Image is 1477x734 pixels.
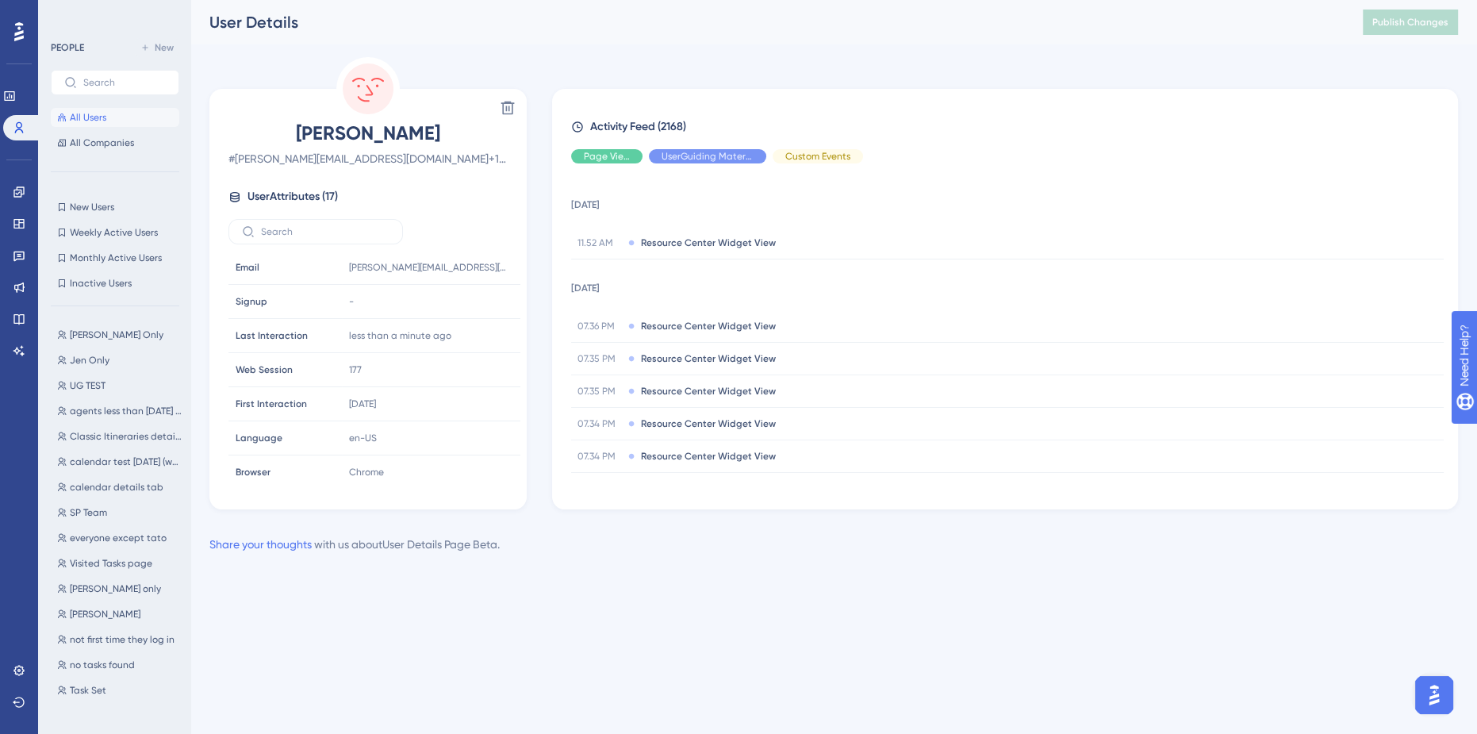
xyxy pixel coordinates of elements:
[62,177,155,190] a: [DOMAIN_NAME]
[51,554,189,573] button: Visited Tasks page
[10,6,40,37] button: go back
[51,478,189,497] button: calendar details tab
[236,295,267,308] span: Signup
[25,153,247,169] div: Executive Assistant | Safari Portal
[70,226,158,239] span: Weekly Active Users
[83,77,166,88] input: Search
[70,659,135,671] span: no tasks found
[236,261,259,274] span: Email
[577,236,622,249] span: 11.52 AM
[51,402,189,421] button: agents less than [DATE] first interaction
[1410,671,1458,719] iframe: UserGuiding AI Assistant Launcher
[349,261,508,274] span: [PERSON_NAME][EMAIL_ADDRESS][DOMAIN_NAME]
[25,427,77,440] b: Subject:
[51,528,189,548] button: everyone except tato
[584,150,630,163] span: Page View
[641,352,776,365] span: Resource Center Widget View
[51,452,189,471] button: calendar test [DATE] (works)
[25,263,247,279] div: .
[70,608,140,621] span: [PERSON_NAME]
[641,450,776,463] span: Resource Center Widget View
[51,655,189,674] button: no tasks found
[70,532,167,544] span: everyone except tato
[51,681,189,700] button: Task Set
[236,466,270,478] span: Browser
[51,503,189,522] button: SP Team
[261,226,389,237] input: Search
[70,405,182,417] span: agents less than [DATE] first interaction
[1372,16,1448,29] span: Publish Changes
[25,334,44,347] b: To:
[70,201,114,213] span: New Users
[51,376,189,395] button: UG TEST
[25,201,146,213] a: Read reviews on G2 •
[25,201,232,244] a: High Performer Award Fall 2024, Winter 2025, Spring 2025
[51,223,179,242] button: Weekly Active Users
[248,6,278,37] button: Home
[641,482,776,495] span: Resource Center Widget View
[51,427,189,446] button: Classic Itineraries details tab
[70,252,162,264] span: Monthly Active Users
[236,363,293,376] span: Web Session
[70,111,106,124] span: All Users
[228,149,508,168] span: # [PERSON_NAME][EMAIL_ADDRESS][DOMAIN_NAME]+1268704477754426432
[25,130,129,143] b: [PERSON_NAME]
[13,486,304,513] textarea: Message…
[75,520,88,532] button: Upload attachment
[51,630,189,649] button: not first time they log in
[70,455,182,468] span: calendar test [DATE] (works)
[155,41,174,54] span: New
[590,117,686,136] span: Activity Feed (2168)
[35,349,229,362] a: [EMAIL_ADDRESS][DOMAIN_NAME]
[70,329,163,341] span: [PERSON_NAME] Only
[51,108,179,127] button: All Users
[70,506,107,519] span: SP Team
[641,417,776,430] span: Resource Center Widget View
[51,325,189,344] button: [PERSON_NAME] Only
[349,363,362,376] span: 177
[51,605,189,624] button: [PERSON_NAME]
[641,236,776,249] span: Resource Center Widget View
[51,351,189,370] button: Jen Only
[785,150,850,163] span: Custom Events
[45,9,71,34] img: Profile image for Diênifer
[662,150,754,163] span: UserGuiding Material
[25,177,62,190] b: web •
[37,4,99,23] span: Need Help?
[77,20,129,36] p: +2 others
[247,187,338,206] span: User Attributes ( 17 )
[51,198,179,217] button: New Users
[236,432,282,444] span: Language
[70,582,161,595] span: [PERSON_NAME] only
[70,557,152,570] span: Visited Tasks page
[25,318,59,331] b: Sent:
[349,466,384,478] span: Chrome
[272,513,297,539] button: Send a message…
[51,579,189,598] button: [PERSON_NAME] only
[70,354,109,367] span: Jen Only
[70,481,163,494] span: calendar details tab
[209,535,500,554] div: with us about User Details Page Beta .
[209,11,1323,33] div: User Details
[77,8,127,20] h1: Diênifer
[577,385,622,398] span: 07.35 PM
[70,633,175,646] span: not first time they log in
[25,466,247,482] div: Hi [PERSON_NAME],
[209,538,312,551] a: Share your thoughts
[228,121,508,146] span: [PERSON_NAME]
[571,259,1444,310] td: [DATE]
[25,287,61,300] b: From:
[51,274,179,293] button: Inactive Users
[236,329,308,342] span: Last Interaction
[349,295,354,308] span: -
[25,286,247,458] div: Diênifer from UserGuiding < > [DATE] 8:52 AM Safari Portal Support < > [PERSON_NAME] < >; [PERSON...
[236,398,307,410] span: First Interaction
[641,385,776,398] span: Resource Center Widget View
[70,277,132,290] span: Inactive Users
[25,396,223,425] a: [PERSON_NAME][EMAIL_ADDRESS][DOMAIN_NAME]
[577,482,622,495] span: 07.33 PM
[35,303,229,316] a: [EMAIL_ADDRESS][DOMAIN_NAME]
